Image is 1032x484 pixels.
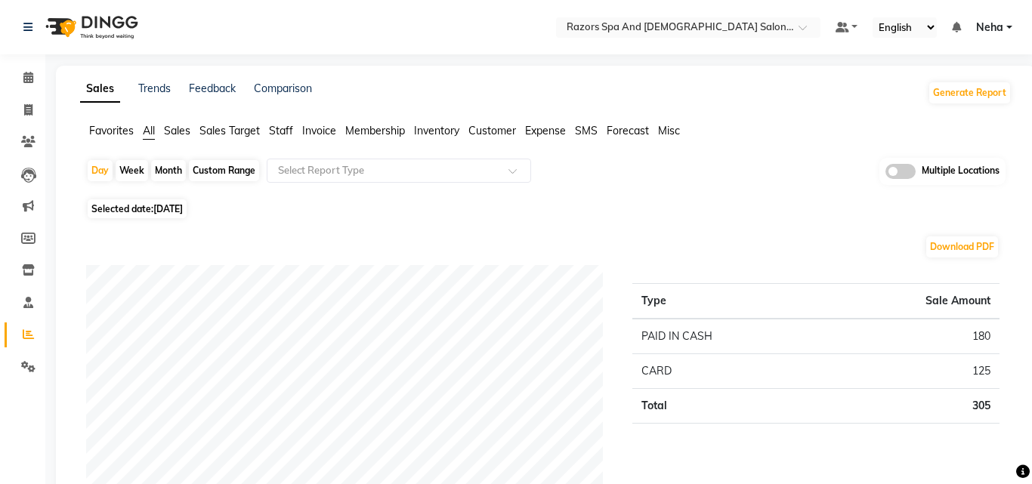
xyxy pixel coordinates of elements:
[822,319,1000,354] td: 180
[199,124,260,137] span: Sales Target
[164,124,190,137] span: Sales
[138,82,171,95] a: Trends
[976,20,1003,35] span: Neha
[189,160,259,181] div: Custom Range
[153,203,183,214] span: [DATE]
[468,124,516,137] span: Customer
[116,160,148,181] div: Week
[922,164,1000,179] span: Multiple Locations
[632,283,823,319] th: Type
[632,319,823,354] td: PAID IN CASH
[822,353,1000,388] td: 125
[189,82,236,95] a: Feedback
[822,388,1000,423] td: 305
[269,124,293,137] span: Staff
[345,124,405,137] span: Membership
[822,283,1000,319] th: Sale Amount
[632,388,823,423] td: Total
[929,82,1010,103] button: Generate Report
[88,160,113,181] div: Day
[254,82,312,95] a: Comparison
[525,124,566,137] span: Expense
[607,124,649,137] span: Forecast
[88,199,187,218] span: Selected date:
[414,124,459,137] span: Inventory
[151,160,186,181] div: Month
[926,236,998,257] button: Download PDF
[658,124,680,137] span: Misc
[632,353,823,388] td: CARD
[302,124,336,137] span: Invoice
[575,124,598,137] span: SMS
[80,76,120,103] a: Sales
[143,124,155,137] span: All
[39,6,142,48] img: logo
[89,124,134,137] span: Favorites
